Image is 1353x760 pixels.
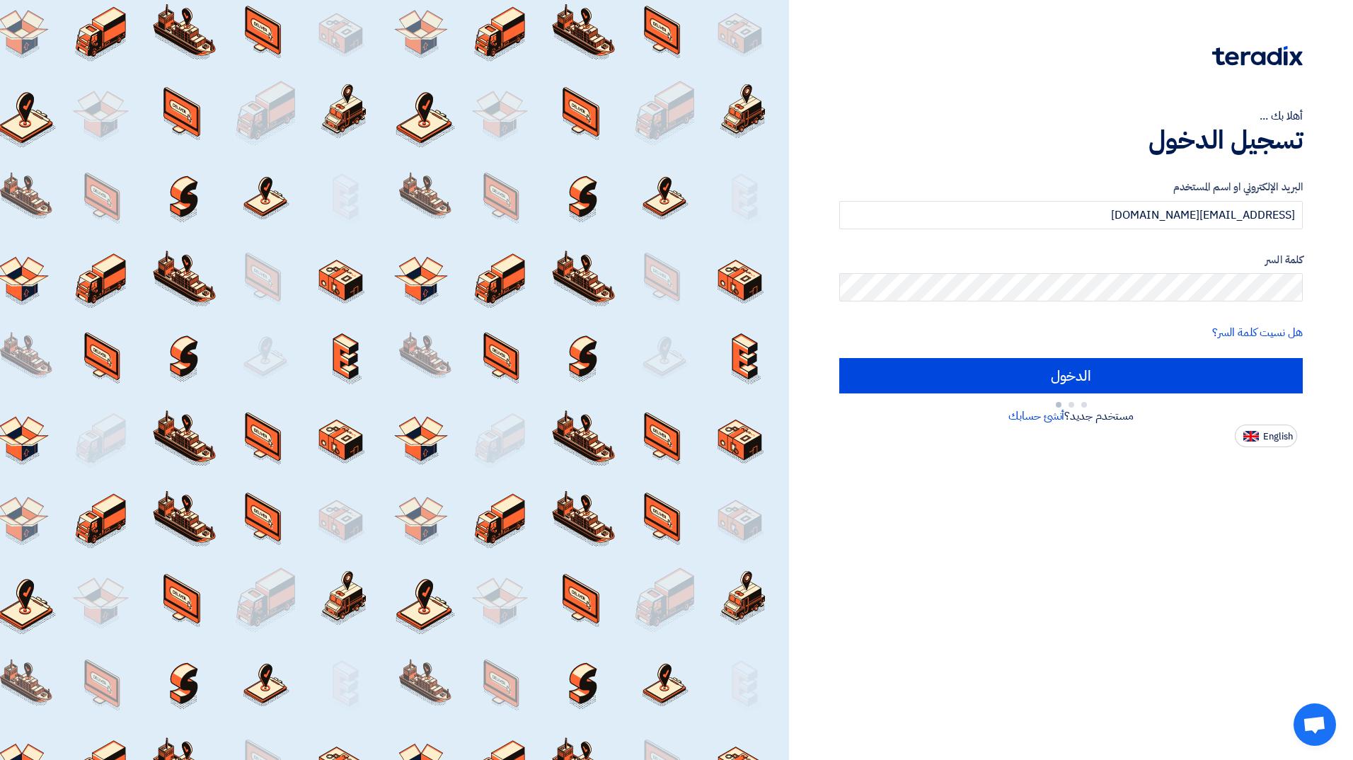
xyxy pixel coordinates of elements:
[1243,431,1259,442] img: en-US.png
[839,125,1303,156] h1: تسجيل الدخول
[1263,432,1293,442] span: English
[1235,425,1297,447] button: English
[839,179,1303,195] label: البريد الإلكتروني او اسم المستخدم
[839,408,1303,425] div: مستخدم جديد؟
[839,201,1303,229] input: أدخل بريد العمل الإلكتروني او اسم المستخدم الخاص بك ...
[839,358,1303,393] input: الدخول
[1212,324,1303,341] a: هل نسيت كلمة السر؟
[1294,703,1336,746] a: Open chat
[1212,46,1303,66] img: Teradix logo
[839,108,1303,125] div: أهلا بك ...
[839,252,1303,268] label: كلمة السر
[1008,408,1064,425] a: أنشئ حسابك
